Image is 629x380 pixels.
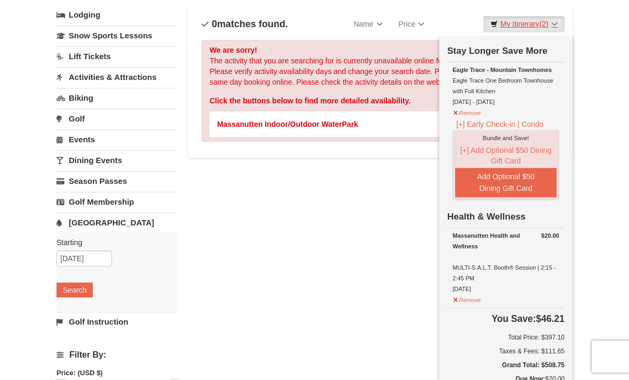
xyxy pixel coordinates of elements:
span: You Save: [491,313,536,324]
strong: Health & Wellness [447,212,526,222]
div: Eagle Trace One Bedroom Townhouse with Full Kitchen [DATE] - [DATE] [453,64,559,107]
div: Bundle and Save! [455,133,557,143]
strong: $20.00 [541,230,559,241]
button: Remove [453,292,481,305]
div: MULTI-S.A.L.T. Booth® Session | 2:15 - 2:45 PM [DATE] [453,230,559,294]
div: Taxes & Fees: $111.65 [447,346,565,357]
h5: Grand Total: $508.75 [447,360,565,370]
h4: $46.21 [447,313,565,324]
button: Remove [453,105,481,118]
strong: Eagle Trace - Mountain Townhomes [453,67,552,73]
button: [+] Add Optional $50 Dining Gift Card [455,143,557,168]
button: [+] Early Check-in | Condo [453,118,547,130]
strong: Stay Longer Save More [447,46,547,56]
h6: Total Price: $397.10 [447,332,565,343]
div: Massanutten Health and Wellness [453,230,559,252]
button: Add Optional $50 Dining Gift Card [455,168,557,197]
